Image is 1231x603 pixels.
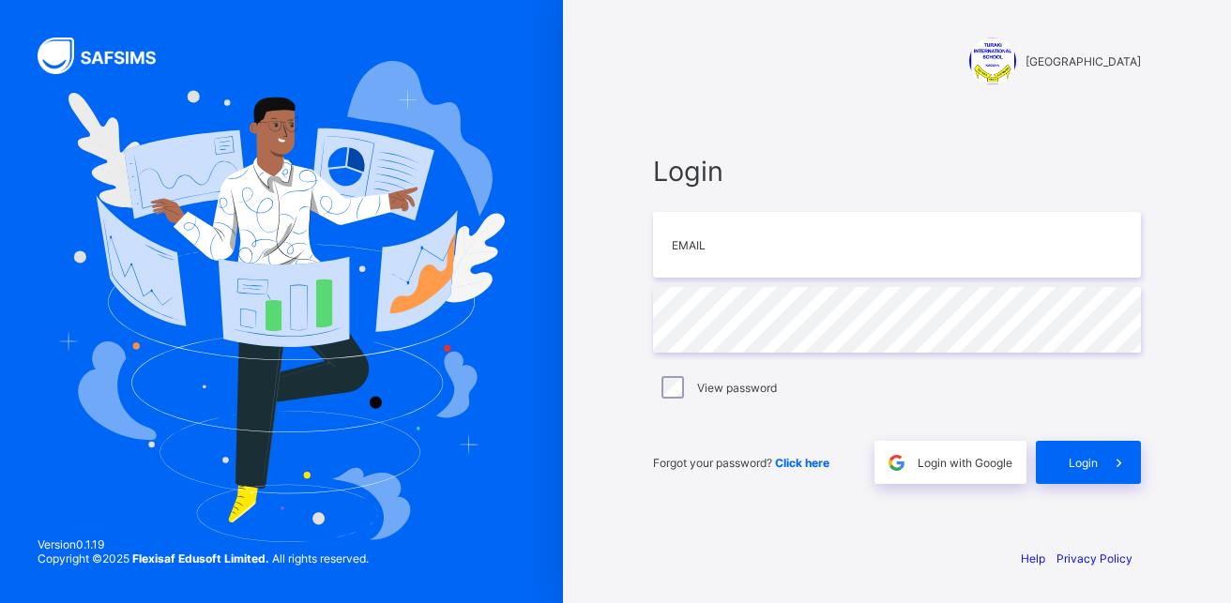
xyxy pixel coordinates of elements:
img: google.396cfc9801f0270233282035f929180a.svg [886,452,907,474]
span: Login [1069,456,1098,470]
span: Forgot your password? [653,456,829,470]
img: Hero Image [58,61,505,541]
a: Click here [775,456,829,470]
span: Version 0.1.19 [38,537,369,551]
span: Copyright © 2025 All rights reserved. [38,551,369,565]
label: View password [697,381,777,395]
span: Login [653,155,1141,188]
strong: Flexisaf Edusoft Limited. [132,551,269,565]
a: Privacy Policy [1056,551,1132,565]
span: Login with Google [918,456,1012,470]
a: Help [1021,551,1045,565]
img: SAFSIMS Logo [38,38,178,74]
span: [GEOGRAPHIC_DATA] [1026,54,1141,68]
